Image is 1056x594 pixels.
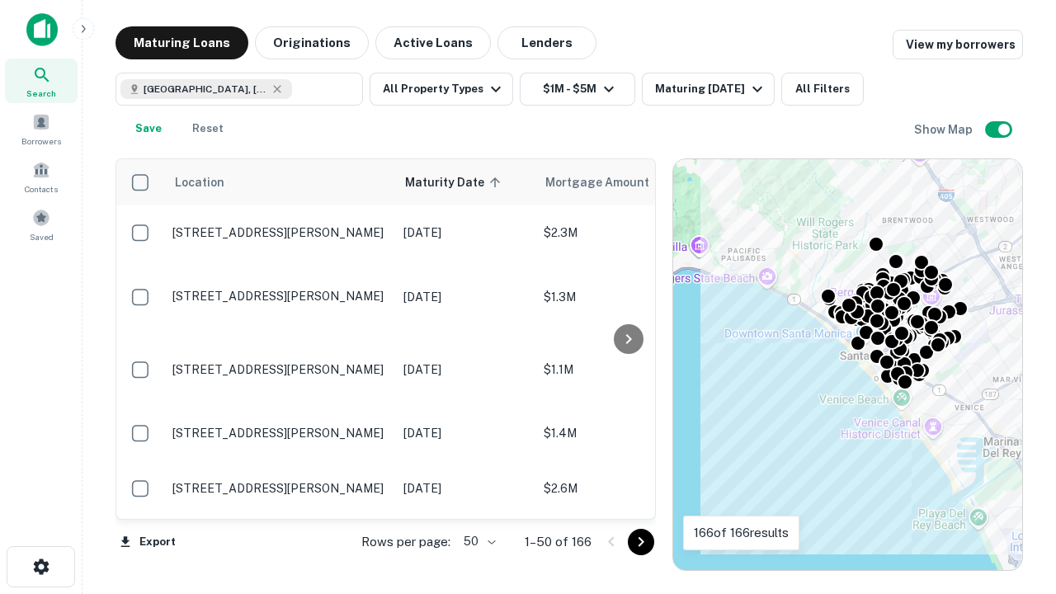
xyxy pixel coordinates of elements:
p: 166 of 166 results [694,523,789,543]
button: Lenders [497,26,596,59]
p: [STREET_ADDRESS][PERSON_NAME] [172,362,387,377]
p: $2.3M [544,224,709,242]
img: capitalize-icon.png [26,13,58,46]
button: Maturing [DATE] [642,73,775,106]
button: All Filters [781,73,864,106]
th: Maturity Date [395,159,535,205]
div: 0 0 [673,159,1022,570]
span: Location [174,172,224,192]
button: Go to next page [628,529,654,555]
p: $1.3M [544,288,709,306]
span: Search [26,87,56,100]
p: $1.1M [544,361,709,379]
th: Location [164,159,395,205]
span: [GEOGRAPHIC_DATA], [GEOGRAPHIC_DATA], [GEOGRAPHIC_DATA] [144,82,267,97]
th: Mortgage Amount [535,159,717,205]
p: [DATE] [403,479,527,497]
p: $2.6M [544,479,709,497]
button: All Property Types [370,73,513,106]
button: Maturing Loans [115,26,248,59]
p: [STREET_ADDRESS][PERSON_NAME] [172,289,387,304]
a: Borrowers [5,106,78,151]
p: [STREET_ADDRESS][PERSON_NAME] [172,426,387,441]
h6: Show Map [914,120,975,139]
span: Saved [30,230,54,243]
span: Borrowers [21,134,61,148]
iframe: Chat Widget [973,462,1056,541]
p: [DATE] [403,424,527,442]
p: [DATE] [403,224,527,242]
a: Contacts [5,154,78,199]
span: Maturity Date [405,172,506,192]
button: Active Loans [375,26,491,59]
button: $1M - $5M [520,73,635,106]
button: Originations [255,26,369,59]
button: Save your search to get updates of matches that match your search criteria. [122,112,175,145]
a: Saved [5,202,78,247]
a: Search [5,59,78,103]
div: Maturing [DATE] [655,79,767,99]
span: Contacts [25,182,58,196]
p: [DATE] [403,361,527,379]
p: [STREET_ADDRESS][PERSON_NAME] [172,481,387,496]
a: View my borrowers [893,30,1023,59]
p: Rows per page: [361,532,450,552]
p: [DATE] [403,288,527,306]
button: Reset [181,112,234,145]
button: Export [115,530,180,554]
p: 1–50 of 166 [525,532,592,552]
div: 50 [457,530,498,554]
p: $1.4M [544,424,709,442]
span: Mortgage Amount [545,172,671,192]
p: [STREET_ADDRESS][PERSON_NAME] [172,225,387,240]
